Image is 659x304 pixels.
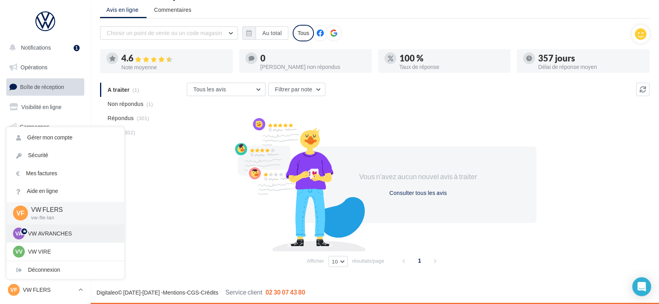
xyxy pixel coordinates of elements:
[5,78,86,95] a: Boîte de réception
[265,288,305,296] span: 02 30 07 43 80
[137,115,149,121] span: (301)
[293,25,314,41] div: Tous
[538,64,643,70] div: Délai de réponse moyen
[100,26,238,40] button: Choisir un point de vente ou un code magasin
[5,223,86,246] a: Campagnes DataOnDemand
[23,286,75,294] p: VW FLERS
[399,64,505,70] div: Taux de réponse
[108,114,134,122] span: Répondus
[7,182,124,200] a: Aide en ligne
[7,129,124,146] a: Gérer mon compte
[242,26,288,40] button: Au total
[31,214,111,221] p: vw-fle-lan
[74,45,80,51] div: 1
[108,100,143,108] span: Non répondus
[329,256,348,267] button: 10
[5,158,86,174] a: Médiathèque
[21,44,51,51] span: Notifications
[20,83,64,90] span: Boîte de réception
[187,289,199,296] a: CGS
[97,289,118,296] a: Digitaleo
[413,254,426,267] span: 1
[268,83,325,96] button: Filtrer par note
[21,104,61,110] span: Visibilité en ligne
[5,59,86,76] a: Opérations
[5,138,86,154] a: Contacts
[5,39,83,56] button: Notifications 1
[123,129,135,135] span: (302)
[352,257,384,265] span: résultats/page
[154,6,191,14] span: Commentaires
[201,289,218,296] a: Crédits
[28,230,115,237] p: VW AVRANCHES
[97,289,305,296] span: © [DATE]-[DATE] - - -
[31,205,111,214] p: VW FLERS
[193,86,226,93] span: Tous les avis
[28,248,115,256] p: VW VIRE
[260,64,366,70] div: [PERSON_NAME] non répondus
[20,64,47,70] span: Opérations
[260,54,366,63] div: 0
[121,54,226,63] div: 4.6
[163,289,185,296] a: Mentions
[6,282,84,297] a: VF VW FLERS
[632,277,651,296] div: Open Intercom Messenger
[7,165,124,182] a: Mes factures
[10,286,17,294] span: VF
[15,248,23,256] span: VV
[386,188,450,198] button: Consulter tous les avis
[147,101,153,107] span: (1)
[256,26,288,40] button: Au total
[20,123,50,130] span: Campagnes
[121,65,226,70] div: Note moyenne
[351,172,486,182] div: Vous n'avez aucun nouvel avis à traiter
[7,146,124,164] a: Sécurité
[7,261,124,279] div: Déconnexion
[15,230,22,237] span: VA
[332,258,338,265] span: 10
[225,288,262,296] span: Service client
[107,30,222,36] span: Choisir un point de vente ou un code magasin
[538,54,643,63] div: 357 jours
[5,119,86,135] a: Campagnes
[307,257,324,265] span: Afficher
[187,83,265,96] button: Tous les avis
[5,177,86,194] a: Calendrier
[5,196,86,220] a: PLV et print personnalisable
[17,209,24,218] span: VF
[399,54,505,63] div: 100 %
[5,99,86,115] a: Visibilité en ligne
